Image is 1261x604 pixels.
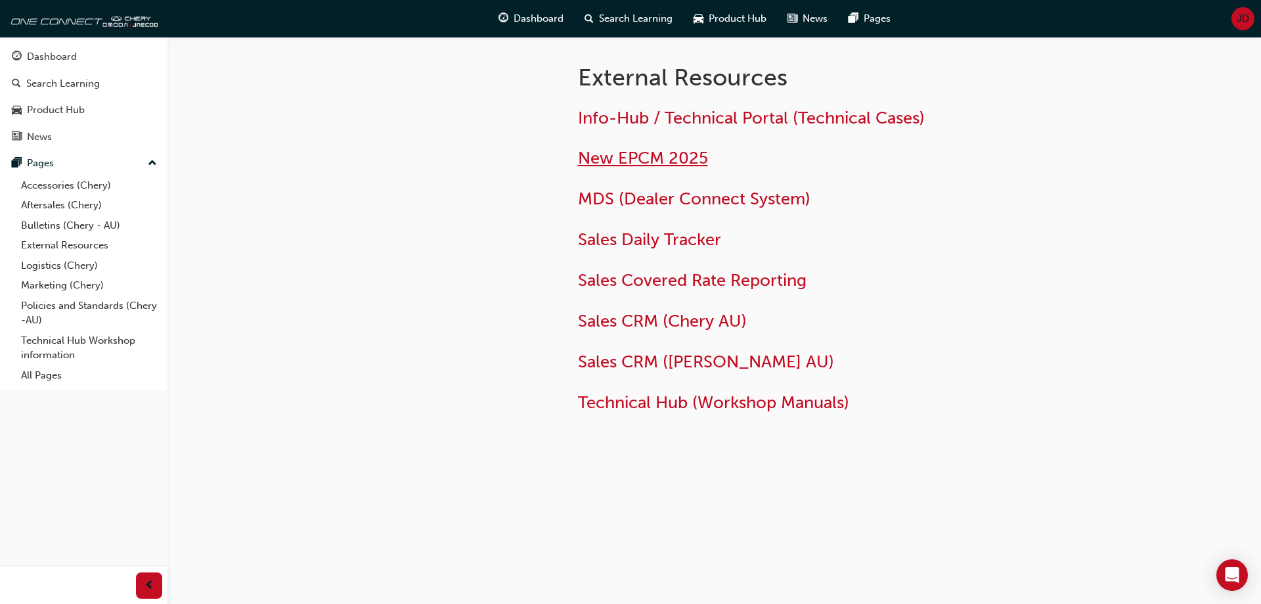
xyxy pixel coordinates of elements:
[5,42,162,151] button: DashboardSearch LearningProduct HubNews
[16,365,162,386] a: All Pages
[578,108,925,128] a: Info-Hub / Technical Portal (Technical Cases)
[709,11,766,26] span: Product Hub
[12,105,22,116] span: car-icon
[27,103,85,118] div: Product Hub
[599,11,673,26] span: Search Learning
[838,5,901,32] a: pages-iconPages
[498,11,508,27] span: guage-icon
[1216,559,1248,591] div: Open Intercom Messenger
[5,151,162,175] button: Pages
[787,11,797,27] span: news-icon
[683,5,777,32] a: car-iconProduct Hub
[864,11,891,26] span: Pages
[27,129,52,145] div: News
[578,352,834,372] a: Sales CRM ([PERSON_NAME] AU)
[574,5,683,32] a: search-iconSearch Learning
[1231,7,1254,30] button: JD
[12,158,22,170] span: pages-icon
[16,235,162,256] a: External Resources
[16,195,162,216] a: Aftersales (Chery)
[27,156,54,171] div: Pages
[5,125,162,149] a: News
[849,11,858,27] span: pages-icon
[585,11,594,27] span: search-icon
[578,270,807,290] a: Sales Covered Rate Reporting
[5,45,162,69] a: Dashboard
[16,256,162,276] a: Logistics (Chery)
[5,98,162,122] a: Product Hub
[12,51,22,63] span: guage-icon
[578,148,708,168] a: New EPCM 2025
[7,5,158,32] img: oneconnect
[578,189,810,209] a: MDS (Dealer Connect System)
[16,275,162,296] a: Marketing (Chery)
[144,578,154,594] span: prev-icon
[578,63,1009,92] h1: External Resources
[777,5,838,32] a: news-iconNews
[27,49,77,64] div: Dashboard
[514,11,564,26] span: Dashboard
[26,76,100,91] div: Search Learning
[16,296,162,331] a: Policies and Standards (Chery -AU)
[488,5,574,32] a: guage-iconDashboard
[16,175,162,196] a: Accessories (Chery)
[12,78,21,90] span: search-icon
[16,216,162,236] a: Bulletins (Chery - AU)
[578,229,721,250] a: Sales Daily Tracker
[578,392,849,413] a: Technical Hub (Workshop Manuals)
[148,155,157,172] span: up-icon
[803,11,828,26] span: News
[1237,11,1249,26] span: JD
[694,11,703,27] span: car-icon
[12,131,22,143] span: news-icon
[578,311,747,331] a: Sales CRM (Chery AU)
[16,331,162,365] a: Technical Hub Workshop information
[5,72,162,96] a: Search Learning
